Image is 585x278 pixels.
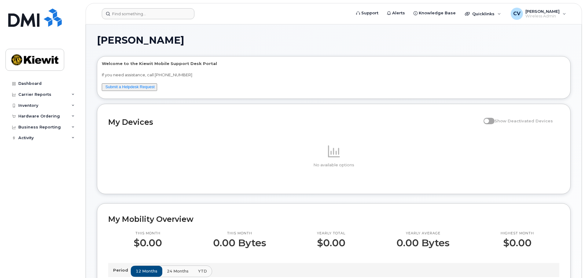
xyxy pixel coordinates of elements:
[113,267,131,273] p: Period
[317,237,345,248] p: $0.00
[108,215,559,224] h2: My Mobility Overview
[102,61,566,67] p: Welcome to the Kiewit Mobile Support Desk Portal
[501,237,534,248] p: $0.00
[108,162,559,168] p: No available options
[198,268,207,274] span: YTD
[134,237,162,248] p: $0.00
[213,231,266,236] p: This month
[484,115,488,120] input: Show Deactivated Devices
[317,231,345,236] p: Yearly total
[213,237,266,248] p: 0.00 Bytes
[97,36,184,45] span: [PERSON_NAME]
[105,85,155,89] a: Submit a Helpdesk Request
[501,231,534,236] p: Highest month
[108,117,480,127] h2: My Devices
[495,118,553,123] span: Show Deactivated Devices
[558,251,580,273] iframe: Messenger Launcher
[396,237,450,248] p: 0.00 Bytes
[102,83,157,91] button: Submit a Helpdesk Request
[134,231,162,236] p: This month
[167,268,189,274] span: 24 months
[396,231,450,236] p: Yearly average
[102,72,566,78] p: If you need assistance, call [PHONE_NUMBER]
